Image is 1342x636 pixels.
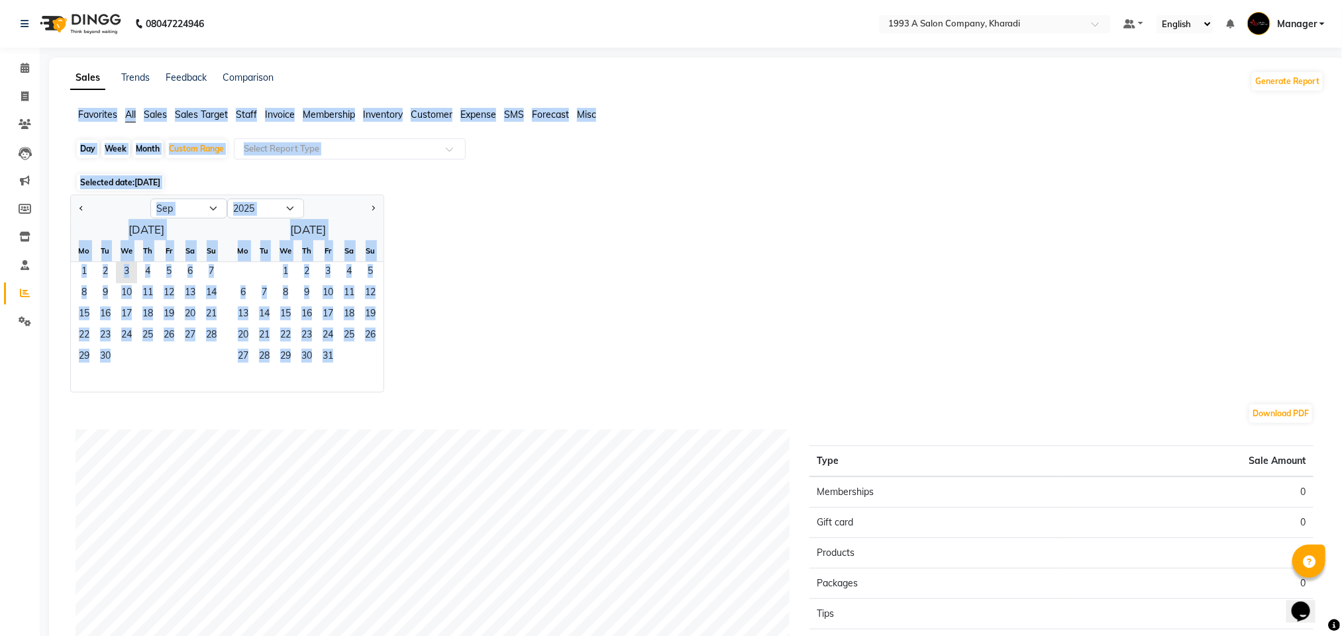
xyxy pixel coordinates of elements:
span: 24 [317,326,338,347]
div: Tuesday, October 28, 2025 [254,347,275,368]
div: Sunday, October 19, 2025 [360,304,381,326]
div: Monday, September 22, 2025 [74,326,95,347]
div: Monday, October 6, 2025 [232,283,254,304]
div: Tuesday, September 9, 2025 [95,283,116,304]
span: 24 [116,326,137,347]
div: Wednesday, September 10, 2025 [116,283,137,304]
span: 28 [254,347,275,368]
div: Sunday, October 12, 2025 [360,283,381,304]
span: 15 [74,304,95,326]
div: Thursday, September 4, 2025 [137,262,158,283]
span: 3 [317,262,338,283]
div: Tuesday, September 2, 2025 [95,262,116,283]
div: Friday, October 17, 2025 [317,304,338,326]
span: 19 [360,304,381,326]
span: 7 [254,283,275,304]
span: 18 [338,304,360,326]
div: Friday, October 3, 2025 [317,262,338,283]
div: Mo [232,240,254,261]
div: Month [132,140,163,158]
span: 6 [232,283,254,304]
td: Memberships [809,477,1062,508]
span: 13 [180,283,201,304]
div: Friday, October 31, 2025 [317,347,338,368]
span: 5 [158,262,180,283]
td: 0 [1061,568,1314,599]
span: 9 [95,283,116,304]
span: 12 [158,283,180,304]
div: Saturday, October 18, 2025 [338,304,360,326]
div: Friday, October 24, 2025 [317,326,338,347]
span: Favorites [78,109,117,120]
div: Thursday, September 25, 2025 [137,326,158,347]
a: Comparison [223,71,274,83]
div: Sunday, October 26, 2025 [360,326,381,347]
b: 08047224946 [146,5,204,42]
span: Expense [460,109,496,120]
div: Custom Range [166,140,227,158]
img: logo [34,5,125,42]
span: 26 [360,326,381,347]
span: 21 [201,304,222,326]
span: [DATE] [134,177,160,187]
span: 17 [116,304,137,326]
div: Sa [180,240,201,261]
div: Saturday, September 20, 2025 [180,304,201,326]
div: Wednesday, October 22, 2025 [275,326,296,347]
span: 28 [201,326,222,347]
span: 9 [296,283,317,304]
span: 20 [180,304,201,326]
div: Friday, September 12, 2025 [158,283,180,304]
div: Monday, September 8, 2025 [74,283,95,304]
span: 8 [275,283,296,304]
span: Manager [1277,17,1317,31]
span: Selected date: [77,174,164,191]
span: 1 [275,262,296,283]
th: Type [809,446,1062,477]
div: Mo [74,240,95,261]
span: 10 [317,283,338,304]
div: Wednesday, October 29, 2025 [275,347,296,368]
div: Monday, September 15, 2025 [74,304,95,326]
span: 7 [201,262,222,283]
span: 8 [74,283,95,304]
span: 15 [275,304,296,326]
div: Friday, September 5, 2025 [158,262,180,283]
span: Inventory [363,109,403,120]
div: Wednesday, October 15, 2025 [275,304,296,326]
span: 6 [180,262,201,283]
button: Previous month [76,198,87,219]
button: Next month [368,198,378,219]
span: 22 [275,326,296,347]
span: 18 [137,304,158,326]
div: Monday, October 27, 2025 [232,347,254,368]
span: All [125,109,136,120]
span: 16 [296,304,317,326]
img: Manager [1247,12,1270,35]
span: 31 [317,347,338,368]
div: Fr [158,240,180,261]
div: Monday, September 1, 2025 [74,262,95,283]
span: 26 [158,326,180,347]
span: Invoice [265,109,295,120]
span: 1 [74,262,95,283]
div: We [116,240,137,261]
a: Trends [121,71,150,83]
div: Thursday, October 16, 2025 [296,304,317,326]
div: Saturday, September 27, 2025 [180,326,201,347]
div: Thursday, October 30, 2025 [296,347,317,368]
div: Friday, September 26, 2025 [158,326,180,347]
td: Tips [809,599,1062,629]
div: Su [201,240,222,261]
td: 0 [1061,599,1314,629]
span: 22 [74,326,95,347]
span: 11 [338,283,360,304]
div: Thursday, September 11, 2025 [137,283,158,304]
span: 25 [137,326,158,347]
span: Misc [577,109,596,120]
div: Friday, September 19, 2025 [158,304,180,326]
select: Select month [150,199,227,218]
span: 10 [116,283,137,304]
div: Day [77,140,99,158]
button: Download PDF [1249,404,1312,423]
